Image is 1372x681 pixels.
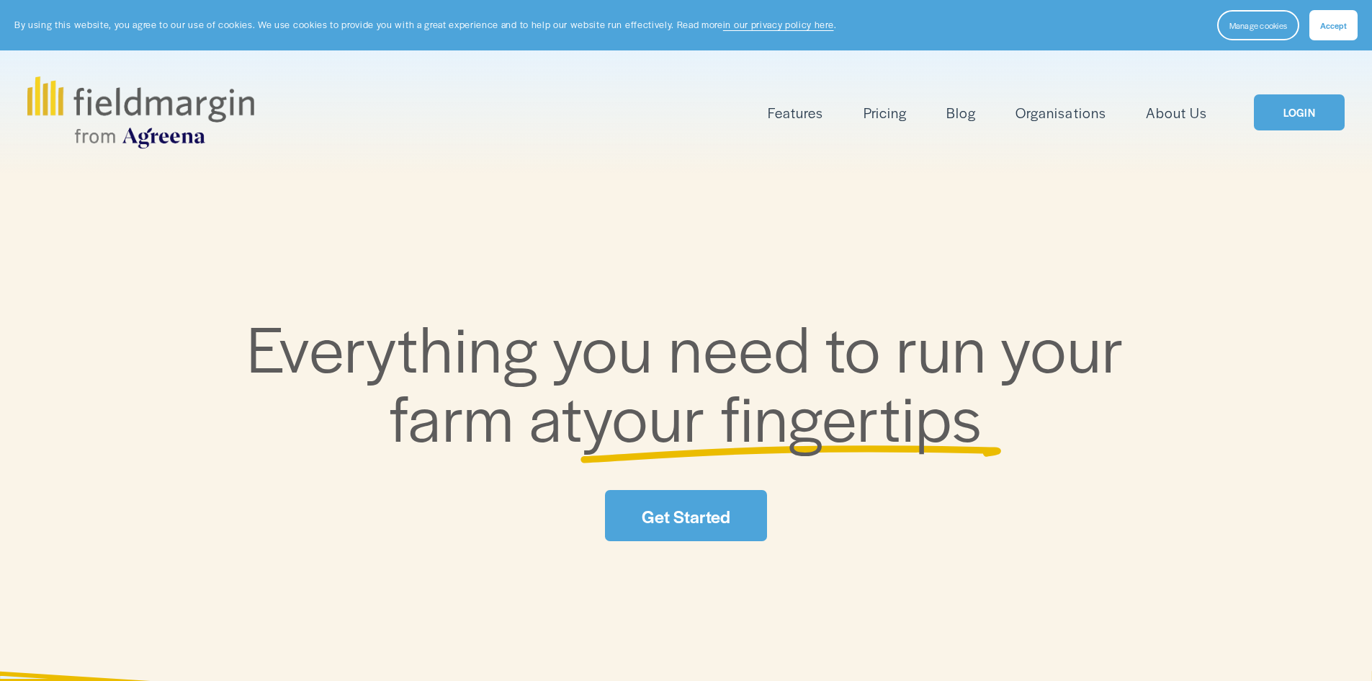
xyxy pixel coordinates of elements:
a: in our privacy policy here [723,18,834,31]
p: By using this website, you agree to our use of cookies. We use cookies to provide you with a grea... [14,18,836,32]
img: fieldmargin.com [27,76,254,148]
a: Get Started [605,490,766,541]
button: Accept [1309,10,1358,40]
span: Everything you need to run your farm at [247,301,1139,460]
button: Manage cookies [1217,10,1299,40]
a: About Us [1146,101,1207,125]
span: your fingertips [583,370,982,460]
span: Accept [1320,19,1347,31]
a: Pricing [864,101,907,125]
span: Features [768,102,823,123]
a: LOGIN [1254,94,1345,131]
a: Organisations [1015,101,1106,125]
span: Manage cookies [1229,19,1287,31]
a: folder dropdown [768,101,823,125]
a: Blog [946,101,976,125]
